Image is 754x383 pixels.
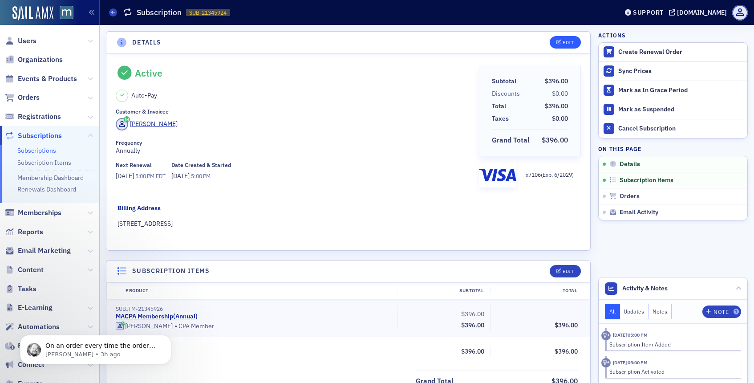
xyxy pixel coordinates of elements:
[609,340,735,348] div: Subscription Item Added
[5,360,45,370] a: Connect
[171,162,231,168] div: Date Created & Started
[492,114,512,123] span: Taxes
[618,106,743,114] div: Mark as Suspended
[492,77,516,86] div: Subtotal
[677,8,727,16] div: [DOMAIN_NAME]
[620,176,673,184] span: Subscription items
[713,310,729,314] div: Note
[5,341,43,351] a: Finance
[116,118,178,130] a: [PERSON_NAME]
[5,36,36,46] a: Users
[598,31,626,39] h4: Actions
[542,135,568,144] span: $396.00
[18,74,77,84] span: Events & Products
[5,55,63,65] a: Organizations
[492,135,533,146] span: Grand Total
[620,208,658,216] span: Email Activity
[492,135,530,146] div: Grand Total
[39,34,154,42] p: Message from Aidan, sent 3h ago
[130,119,178,129] div: [PERSON_NAME]
[118,219,580,228] div: [STREET_ADDRESS]
[17,185,76,193] a: Renewals Dashboard
[119,287,397,294] div: Product
[620,160,640,168] span: Details
[116,313,198,321] a: MACPA Membership(Annual)
[599,61,747,81] button: Sync Prices
[492,77,519,86] span: Subtotal
[5,265,44,275] a: Content
[620,192,640,200] span: Orders
[189,9,227,16] span: SUB-21345924
[461,347,484,355] span: $396.00
[5,303,53,313] a: E-Learning
[618,48,743,56] div: Create Renewal Order
[18,93,40,102] span: Orders
[609,367,735,375] div: Subscription Activated
[53,6,73,21] a: View Homepage
[5,74,77,84] a: Events & Products
[60,6,73,20] img: SailAMX
[479,166,516,184] img: visa
[550,265,580,277] button: Edit
[633,8,664,16] div: Support
[545,77,568,85] span: $396.00
[599,43,747,61] button: Create Renewal Order
[552,114,568,122] span: $0.00
[5,227,43,237] a: Reports
[732,5,748,20] span: Profile
[5,93,40,102] a: Orders
[649,304,672,319] button: Notes
[552,90,568,98] span: $0.00
[7,316,185,379] iframe: Intercom notifications message
[18,227,43,237] span: Reports
[492,102,506,111] div: Total
[191,172,210,179] span: 5:00 PM
[17,147,56,155] a: Subscriptions
[563,40,574,45] div: Edit
[118,204,161,213] div: Billing Address
[17,174,84,182] a: Membership Dashboard
[17,159,71,167] a: Subscription Items
[598,145,748,153] h4: On this page
[131,91,157,100] span: Auto-Pay
[492,89,520,98] div: Discounts
[605,304,620,319] button: All
[599,100,747,119] button: Mark as Suspended
[135,67,162,79] div: Active
[492,114,509,123] div: Taxes
[5,322,60,332] a: Automations
[461,310,484,318] span: $396.00
[555,347,578,355] span: $396.00
[563,269,574,274] div: Edit
[545,102,568,110] span: $396.00
[618,125,743,133] div: Cancel Subscription
[461,321,484,329] span: $396.00
[599,119,747,138] button: Cancel Subscription
[137,7,182,18] h1: Subscription
[555,321,578,329] span: $396.00
[18,208,61,218] span: Memberships
[490,287,584,294] div: Total
[132,38,162,47] h4: Details
[18,112,61,122] span: Registrations
[116,139,142,146] div: Frequency
[669,9,730,16] button: [DOMAIN_NAME]
[116,162,152,168] div: Next Renewal
[618,86,743,94] div: Mark as In Grace Period
[5,284,36,294] a: Tasks
[397,287,490,294] div: Subtotal
[5,112,61,122] a: Registrations
[613,332,648,338] time: 9/30/2025 05:00 PM
[618,67,743,75] div: Sync Prices
[620,304,649,319] button: Updates
[18,284,36,294] span: Tasks
[12,6,53,20] img: SailAMX
[601,358,611,367] div: Activity
[18,131,62,141] span: Subscriptions
[18,246,71,256] span: Email Marketing
[18,265,44,275] span: Content
[135,172,154,179] span: 5:00 PM
[116,139,473,155] div: Annually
